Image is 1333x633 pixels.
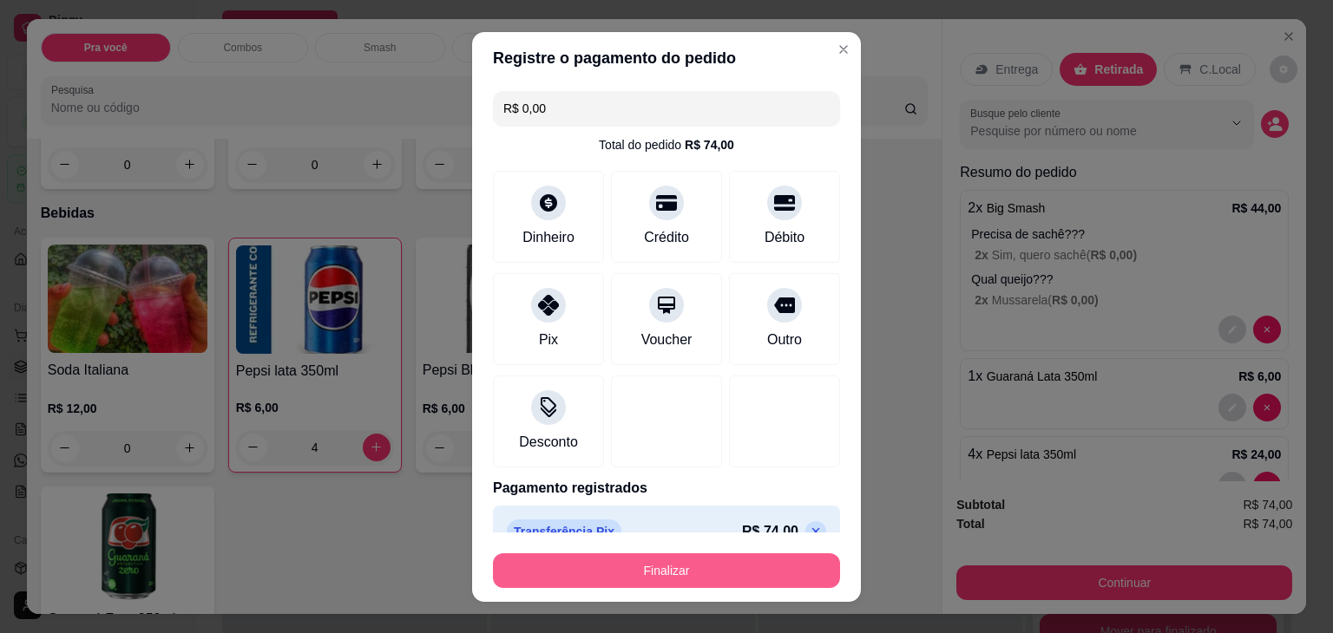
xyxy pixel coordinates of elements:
[599,136,734,153] div: Total do pedido
[503,91,830,126] input: Ex.: hambúrguer de cordeiro
[539,330,558,350] div: Pix
[507,519,621,544] p: Transferência Pix
[493,478,840,499] p: Pagamento registrados
[472,32,861,84] header: Registre o pagamento do pedido
[644,227,689,248] div: Crédito
[742,521,798,542] p: R$ 74,00
[767,330,802,350] div: Outro
[641,330,693,350] div: Voucher
[519,432,578,453] div: Desconto
[493,553,840,588] button: Finalizar
[685,136,734,153] div: R$ 74,00
[830,36,857,63] button: Close
[765,227,804,248] div: Débito
[522,227,575,248] div: Dinheiro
